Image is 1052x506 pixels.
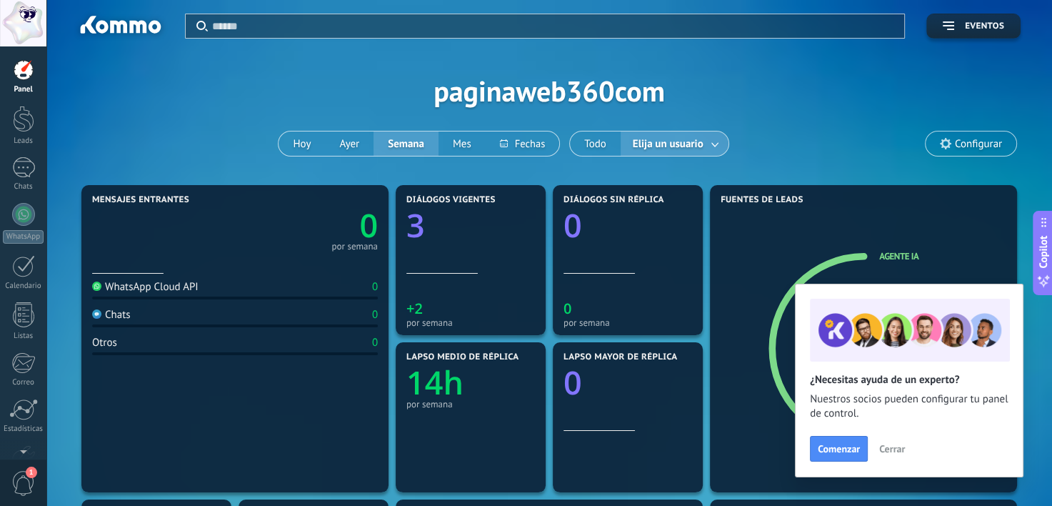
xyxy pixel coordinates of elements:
[630,134,706,154] span: Elija un usuario
[406,204,425,247] text: 3
[372,308,378,322] div: 0
[810,392,1008,421] span: Nuestros socios pueden configurar tu panel de control.
[26,467,37,478] span: 1
[92,336,117,349] div: Otros
[3,85,44,94] div: Panel
[1036,236,1051,269] span: Copilot
[235,204,378,247] a: 0
[955,138,1002,150] span: Configurar
[3,137,44,146] div: Leads
[325,132,374,156] button: Ayer
[965,21,1004,31] span: Eventos
[406,195,496,205] span: Diálogos vigentes
[406,361,464,405] text: 14h
[3,378,44,387] div: Correo
[563,195,664,205] span: Diálogos sin réplica
[563,361,582,405] text: 0
[92,309,101,319] img: Chats
[374,132,439,156] button: Semana
[3,332,44,341] div: Listas
[3,425,44,434] div: Estadísticas
[926,14,1021,39] button: Eventos
[92,282,101,291] img: WhatsApp Cloud API
[563,204,582,247] text: 0
[372,280,378,294] div: 0
[3,230,44,244] div: WhatsApp
[406,317,535,328] div: por semana
[3,182,44,192] div: Chats
[406,399,535,410] div: por semana
[92,308,131,322] div: Chats
[3,282,44,291] div: Calendario
[621,132,728,156] button: Elija un usuario
[439,132,486,156] button: Mes
[570,132,621,156] button: Todo
[92,195,189,205] span: Mensajes entrantes
[721,195,803,205] span: Fuentes de leads
[818,444,860,454] span: Comenzar
[879,250,918,262] a: agente ia
[486,132,559,156] button: Fechas
[372,336,378,349] div: 0
[279,132,325,156] button: Hoy
[331,243,378,250] div: por semana
[359,204,378,247] text: 0
[879,444,905,454] span: Cerrar
[873,438,911,460] button: Cerrar
[810,373,1008,387] h2: ¿Necesitas ayuda de un experto?
[406,352,519,362] span: Lapso medio de réplica
[92,280,199,294] div: WhatsApp Cloud API
[810,436,868,462] button: Comenzar
[563,317,692,328] div: por semana
[563,299,571,318] text: 0
[406,299,423,318] text: +2
[563,352,677,362] span: Lapso mayor de réplica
